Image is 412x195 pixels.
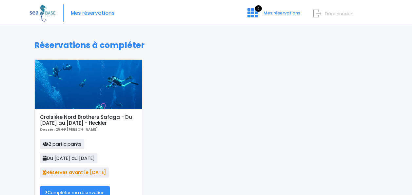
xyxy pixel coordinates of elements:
[40,153,97,163] span: Du [DATE] au [DATE]
[255,5,262,12] span: 2
[34,40,378,50] h1: Réservations à compléter
[40,139,84,149] span: 2 participants
[40,167,109,177] span: Réservez avant le [DATE]
[325,11,353,17] span: Déconnexion
[242,12,304,18] a: 2 Mes réservations
[40,127,98,132] b: Dossier 25 GP [PERSON_NAME]
[264,10,300,16] span: Mes réservations
[40,114,136,126] h5: Croisière Nord Brothers Safaga - Du [DATE] au [DATE] - Heckler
